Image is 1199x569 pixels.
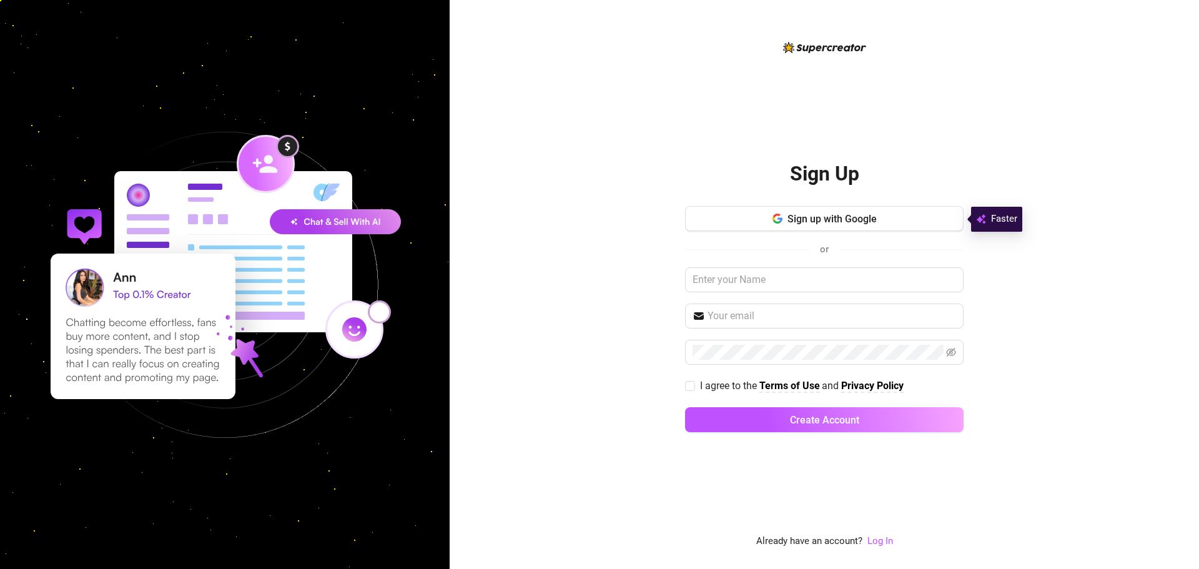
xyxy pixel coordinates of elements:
span: eye-invisible [946,347,956,357]
span: I agree to the [700,380,759,392]
img: logo-BBDzfeDw.svg [783,42,866,53]
span: Faster [991,212,1017,227]
a: Log In [867,534,893,549]
a: Privacy Policy [841,380,904,393]
img: signup-background-D0MIrEPF.svg [9,69,441,501]
a: Terms of Use [759,380,820,393]
button: Sign up with Google [685,206,964,231]
h2: Sign Up [790,161,859,187]
strong: Terms of Use [759,380,820,392]
span: or [820,244,829,255]
a: Log In [867,535,893,547]
span: Already have an account? [756,534,862,549]
span: Sign up with Google [787,213,877,225]
span: Create Account [790,414,859,426]
input: Enter your Name [685,267,964,292]
img: svg%3e [976,212,986,227]
span: and [822,380,841,392]
strong: Privacy Policy [841,380,904,392]
input: Your email [708,309,956,324]
button: Create Account [685,407,964,432]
